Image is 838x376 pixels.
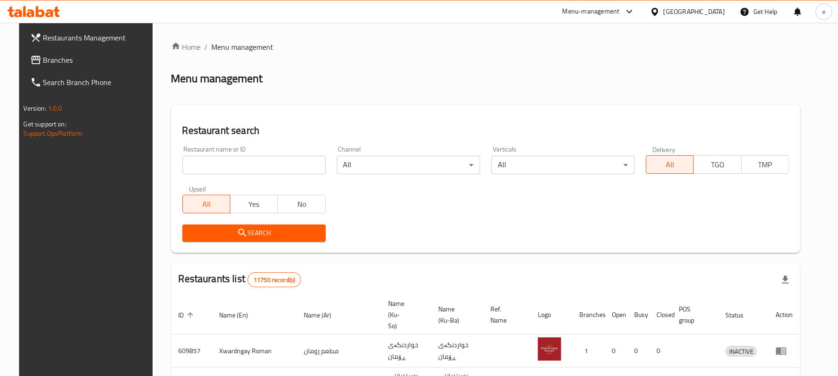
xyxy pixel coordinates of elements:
[741,155,789,174] button: TMP
[776,345,793,356] div: Menu
[627,295,650,335] th: Busy
[24,102,47,114] span: Version:
[572,295,605,335] th: Branches
[234,198,274,211] span: Yes
[190,227,318,239] span: Search
[43,54,152,66] span: Branches
[652,146,676,152] label: Delivery
[605,335,627,368] td: 0
[439,303,472,326] span: Name (Ku-Ba)
[182,156,326,174] input: Search for restaurant name or ID..
[822,7,825,17] span: e
[538,337,561,361] img: Xwardngay Roman
[43,32,152,43] span: Restaurants Management
[171,41,201,53] a: Home
[605,295,627,335] th: Open
[23,26,159,49] a: Restaurants Management
[296,335,381,368] td: مطعم رومان
[179,272,302,287] h2: Restaurants list
[725,346,757,357] span: INACTIVE
[563,6,620,17] div: Menu-management
[24,118,67,130] span: Get support on:
[187,198,227,211] span: All
[650,158,690,172] span: All
[697,158,737,172] span: TGO
[171,335,212,368] td: 609857
[679,303,707,326] span: POS group
[572,335,605,368] td: 1
[650,295,672,335] th: Closed
[179,310,196,321] span: ID
[212,335,296,368] td: Xwardngay Roman
[745,158,785,172] span: TMP
[774,269,797,291] div: Export file
[491,156,635,174] div: All
[431,335,483,368] td: خواردنگەی ڕۆمان
[388,298,420,331] span: Name (Ku-So)
[381,335,431,368] td: خواردنگەی ڕۆمان
[627,335,650,368] td: 0
[182,224,326,242] button: Search
[725,310,756,321] span: Status
[768,295,800,335] th: Action
[230,195,278,213] button: Yes
[171,71,263,86] h2: Menu management
[248,276,301,284] span: 11750 record(s)
[646,155,694,174] button: All
[664,7,725,17] div: [GEOGRAPHIC_DATA]
[248,272,301,287] div: Total records count
[304,310,343,321] span: Name (Ar)
[277,195,325,213] button: No
[182,124,789,138] h2: Restaurant search
[337,156,480,174] div: All
[43,77,152,88] span: Search Branch Phone
[189,185,206,192] label: Upsell
[212,41,274,53] span: Menu management
[725,346,757,357] div: INACTIVE
[693,155,741,174] button: TGO
[220,310,261,321] span: Name (En)
[650,335,672,368] td: 0
[48,102,62,114] span: 1.0.0
[182,195,230,213] button: All
[491,303,519,326] span: Ref. Name
[24,127,83,139] a: Support.OpsPlatform
[282,198,322,211] span: No
[530,295,572,335] th: Logo
[171,41,800,53] nav: breadcrumb
[23,49,159,71] a: Branches
[23,71,159,93] a: Search Branch Phone
[205,41,208,53] li: /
